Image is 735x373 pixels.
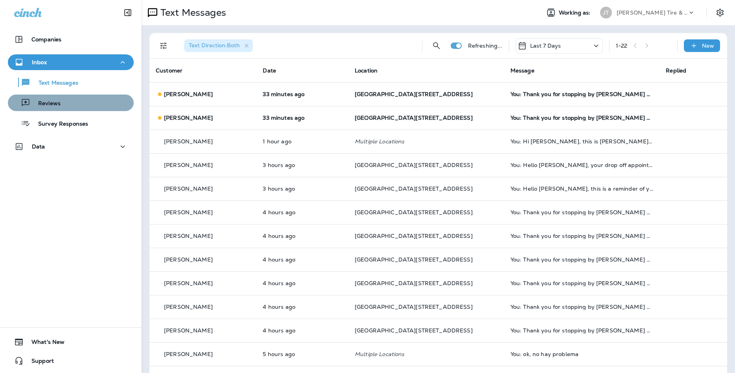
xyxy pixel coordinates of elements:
[355,351,498,357] p: Multiple Locations
[510,233,654,239] div: You: Thank you for stopping by Jensen Tire & Auto - South 144th Street. Please take 30 seconds to...
[263,351,342,357] p: Sep 24, 2025 07:15 AM
[32,143,45,150] p: Data
[263,115,342,121] p: Sep 24, 2025 11:58 AM
[355,303,473,310] span: [GEOGRAPHIC_DATA][STREET_ADDRESS]
[263,91,342,97] p: Sep 24, 2025 11:58 AM
[530,43,561,49] p: Last 7 Days
[510,67,534,74] span: Message
[24,358,54,367] span: Support
[164,351,213,357] p: [PERSON_NAME]
[263,67,276,74] span: Date
[263,162,342,168] p: Sep 24, 2025 09:02 AM
[355,232,473,239] span: [GEOGRAPHIC_DATA][STREET_ADDRESS]
[510,138,654,145] div: You: Hi Justin, this is Jeremy at Jensen Tire in Millard. I was reaching to ask how the tire sear...
[355,67,378,74] span: Location
[164,209,213,215] p: [PERSON_NAME]
[8,353,134,369] button: Support
[156,38,171,54] button: Filters
[600,7,612,19] div: JT
[510,280,654,286] div: You: Thank you for stopping by Jensen Tire & Auto - South 144th Street. Please take 30 seconds to...
[429,38,444,54] button: Search Messages
[510,186,654,192] div: You: Hello Terry, this is a reminder of your scheduled appointment set for 09/25/2025 8:00 AM at ...
[164,327,213,334] p: [PERSON_NAME]
[117,5,139,20] button: Collapse Sidebar
[666,67,686,74] span: Replied
[355,185,473,192] span: [GEOGRAPHIC_DATA][STREET_ADDRESS]
[8,32,134,47] button: Companies
[616,43,628,49] div: 1 - 22
[164,138,213,145] p: [PERSON_NAME]
[263,186,342,192] p: Sep 24, 2025 09:02 AM
[355,280,473,287] span: [GEOGRAPHIC_DATA][STREET_ADDRESS]
[263,233,342,239] p: Sep 24, 2025 08:03 AM
[8,74,134,91] button: Text Messages
[510,91,654,97] div: You: Thank you for stopping by Jensen Tire & Auto - South 144th Street. Please take 30 seconds to...
[510,162,654,168] div: You: Hello William, your drop off appointment at Jensen Tire & Auto is tomorrow. Reschedule? Call...
[617,9,687,16] p: [PERSON_NAME] Tire & Auto
[30,100,61,108] p: Reviews
[510,304,654,310] div: You: Thank you for stopping by Jensen Tire & Auto - South 144th Street. Please take 30 seconds to...
[31,80,78,87] p: Text Messages
[164,233,213,239] p: [PERSON_NAME]
[189,42,240,49] span: Text Direction : Both
[8,334,134,350] button: What's New
[156,67,182,74] span: Customer
[164,186,213,192] p: [PERSON_NAME]
[8,115,134,132] button: Survey Responses
[164,91,213,97] p: [PERSON_NAME]
[559,9,592,16] span: Working as:
[355,114,473,121] span: [GEOGRAPHIC_DATA][STREET_ADDRESS]
[164,304,213,310] p: [PERSON_NAME]
[510,256,654,263] div: You: Thank you for stopping by Jensen Tire & Auto - South 144th Street. Please take 30 seconds to...
[355,327,473,334] span: [GEOGRAPHIC_DATA][STREET_ADDRESS]
[157,7,226,19] p: Text Messages
[355,91,473,98] span: [GEOGRAPHIC_DATA][STREET_ADDRESS]
[263,280,342,286] p: Sep 24, 2025 08:03 AM
[510,209,654,215] div: You: Thank you for stopping by Jensen Tire & Auto - South 144th Street. Please take 30 seconds to...
[263,256,342,263] p: Sep 24, 2025 08:03 AM
[184,39,253,52] div: Text Direction:Both
[263,138,342,145] p: Sep 24, 2025 11:31 AM
[31,36,61,43] p: Companies
[702,43,714,49] p: New
[468,43,503,49] p: Refreshing...
[355,161,473,169] span: [GEOGRAPHIC_DATA][STREET_ADDRESS]
[510,115,654,121] div: You: Thank you for stopping by Jensen Tire & Auto - South 144th Street. Please take 30 seconds to...
[164,280,213,286] p: [PERSON_NAME]
[8,95,134,111] button: Reviews
[24,339,64,348] span: What's New
[30,121,88,128] p: Survey Responses
[510,327,654,334] div: You: Thank you for stopping by Jensen Tire & Auto - South 144th Street. Please take 30 seconds to...
[164,256,213,263] p: [PERSON_NAME]
[355,138,498,145] p: Multiple Locations
[355,256,473,263] span: [GEOGRAPHIC_DATA][STREET_ADDRESS]
[355,209,473,216] span: [GEOGRAPHIC_DATA][STREET_ADDRESS]
[713,6,727,20] button: Settings
[263,304,342,310] p: Sep 24, 2025 08:03 AM
[164,162,213,168] p: [PERSON_NAME]
[164,115,213,121] p: [PERSON_NAME]
[32,59,47,65] p: Inbox
[8,54,134,70] button: Inbox
[8,139,134,154] button: Data
[263,327,342,334] p: Sep 24, 2025 08:03 AM
[263,209,342,215] p: Sep 24, 2025 08:03 AM
[510,351,654,357] div: You: ok, no hay problema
